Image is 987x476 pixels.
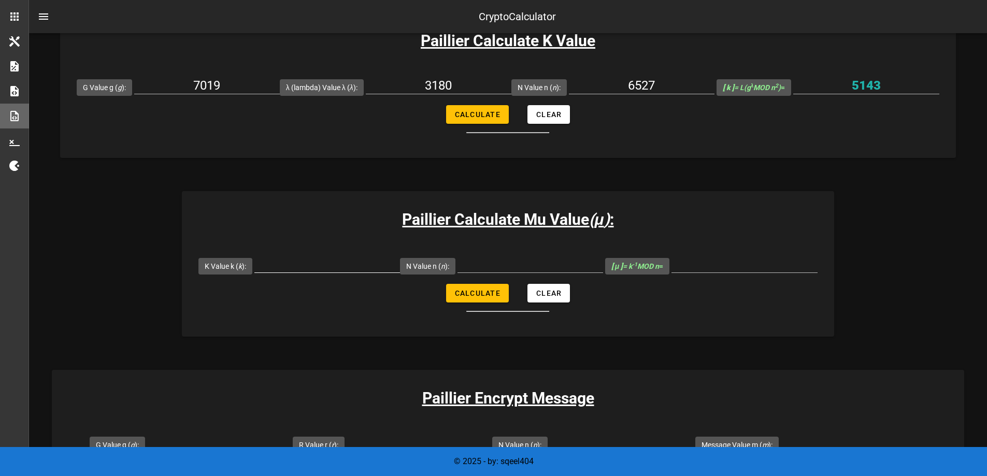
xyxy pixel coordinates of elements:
label: λ (lambda) Value λ ( ): [286,82,357,93]
sup: λ [751,82,754,89]
i: g [118,83,122,92]
span: Calculate [454,289,500,297]
i: = k MOD n [611,262,659,270]
sup: 2 [775,82,778,89]
label: N Value n ( ): [518,82,561,93]
b: [ k ] [723,83,734,92]
button: Calculate [446,105,509,124]
sup: -1 [632,261,637,268]
button: Clear [527,284,570,302]
h3: Paillier Encrypt Message [52,386,964,410]
label: N Value n ( ): [406,261,449,271]
span: Calculate [454,110,500,119]
button: Clear [527,105,570,124]
h3: Paillier Calculate K Value [60,29,956,52]
i: r [332,441,334,449]
i: = L(g MOD n ) [723,83,781,92]
b: [ μ ] [611,262,623,270]
label: G Value g ( ): [96,440,139,450]
i: ( ) [589,210,609,228]
i: n [552,83,556,92]
span: = [723,83,785,92]
label: R Value r ( ): [299,440,338,450]
div: CryptoCalculator [479,9,556,24]
label: G Value g ( ): [83,82,126,93]
h3: Paillier Calculate Mu Value : [182,208,834,231]
label: K Value k ( ): [205,261,246,271]
span: © 2025 - by: sqeel404 [454,456,534,466]
i: m [762,441,768,449]
label: N Value n ( ): [498,440,541,450]
i: g [131,441,135,449]
span: = [611,262,663,270]
i: k [238,262,242,270]
i: n [441,262,445,270]
label: Message Value m ( ): [702,440,773,450]
i: n [533,441,537,449]
b: μ [594,210,604,228]
span: Clear [536,110,562,119]
span: Clear [536,289,562,297]
i: λ [350,83,353,92]
button: Calculate [446,284,509,302]
button: nav-menu-toggle [31,4,56,29]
